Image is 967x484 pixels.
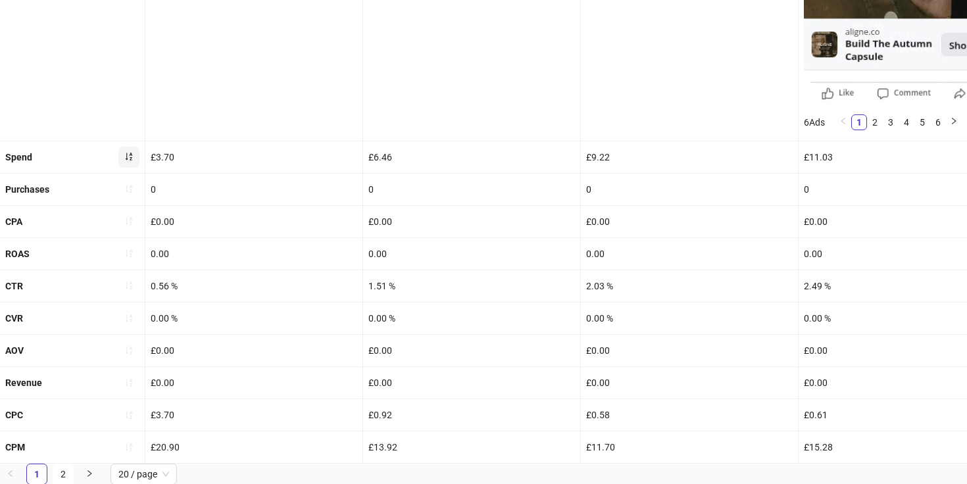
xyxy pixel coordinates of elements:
button: right [946,114,962,130]
a: 1 [27,464,47,484]
div: £9.22 [581,141,798,173]
li: 4 [899,114,914,130]
b: Purchases [5,184,49,195]
div: 0.00 [363,238,580,270]
span: sort-ascending [124,346,134,355]
div: £0.58 [581,399,798,431]
div: £0.00 [581,367,798,399]
span: 6 Ads [804,117,825,128]
div: 1.51 % [363,270,580,302]
span: right [950,117,958,125]
span: sort-ascending [124,281,134,290]
span: sort-ascending [124,314,134,323]
div: £0.00 [581,206,798,237]
li: 5 [914,114,930,130]
b: Revenue [5,377,42,388]
div: £0.00 [145,367,362,399]
div: £0.00 [145,335,362,366]
li: 2 [867,114,883,130]
b: AOV [5,345,24,356]
div: 2.03 % [581,270,798,302]
div: £20.90 [145,431,362,463]
span: left [839,117,847,125]
div: 0.00 % [363,302,580,334]
a: 3 [883,115,898,130]
button: left [835,114,851,130]
div: £0.00 [363,367,580,399]
div: 0 [363,174,580,205]
span: right [86,470,93,477]
div: £6.46 [363,141,580,173]
div: 0.00 % [581,302,798,334]
a: 1 [852,115,866,130]
li: Previous Page [835,114,851,130]
span: left [7,470,14,477]
span: sort-ascending [124,410,134,420]
div: £0.00 [363,206,580,237]
div: 0.00 [145,238,362,270]
li: Next Page [946,114,962,130]
div: £13.92 [363,431,580,463]
div: £11.70 [581,431,798,463]
span: sort-ascending [124,249,134,258]
div: 0 [145,174,362,205]
a: 6 [931,115,945,130]
li: 6 [930,114,946,130]
div: £0.92 [363,399,580,431]
li: 3 [883,114,899,130]
div: 0.00 % [145,302,362,334]
b: CPC [5,410,23,420]
a: 2 [53,464,73,484]
a: 5 [915,115,930,130]
span: 20 / page [118,464,169,484]
b: CVR [5,313,23,324]
div: 0.56 % [145,270,362,302]
b: CPA [5,216,22,227]
div: 0 [581,174,798,205]
a: 2 [868,115,882,130]
li: 1 [851,114,867,130]
b: CPM [5,442,25,452]
div: £3.70 [145,399,362,431]
div: £3.70 [145,141,362,173]
span: sort-ascending [124,443,134,452]
div: £0.00 [145,206,362,237]
div: £0.00 [363,335,580,366]
span: sort-ascending [124,378,134,387]
a: 4 [899,115,914,130]
span: sort-ascending [124,216,134,226]
b: ROAS [5,249,30,259]
div: £0.00 [581,335,798,366]
b: Spend [5,152,32,162]
div: 0.00 [581,238,798,270]
b: CTR [5,281,23,291]
span: sort-ascending [124,184,134,193]
span: sort-ascending [124,152,134,161]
